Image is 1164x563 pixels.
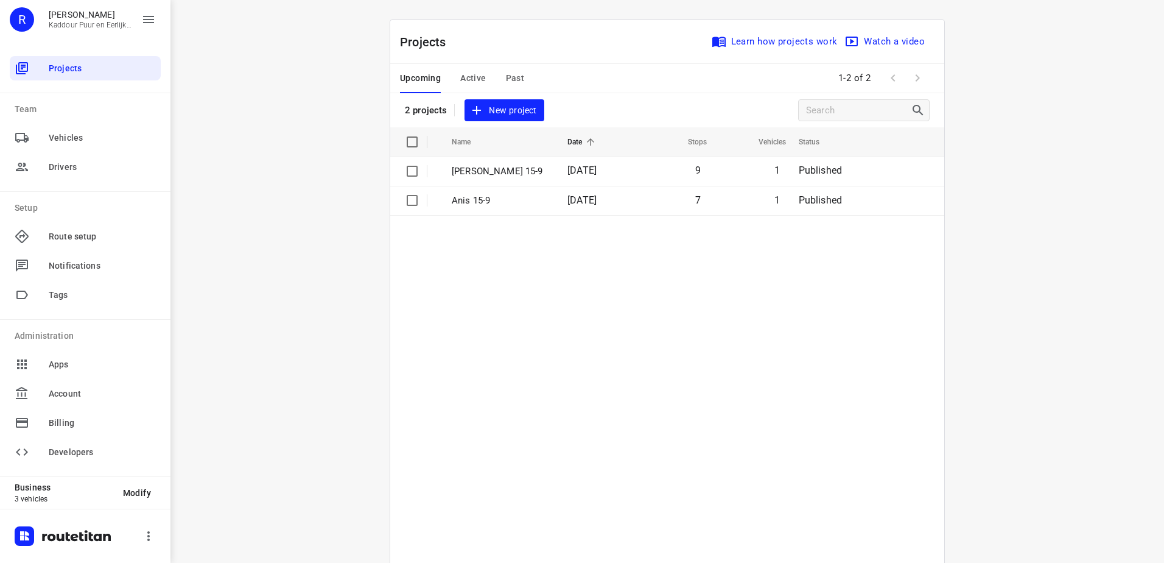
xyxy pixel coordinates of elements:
[10,126,161,150] div: Vehicles
[49,388,156,400] span: Account
[452,165,549,179] p: Jeffrey 15-9
[774,165,780,176] span: 1
[452,135,487,149] span: Name
[15,202,161,214] p: Setup
[799,165,843,176] span: Published
[567,165,597,176] span: [DATE]
[506,71,525,86] span: Past
[49,289,156,302] span: Tags
[10,224,161,249] div: Route setup
[743,135,787,149] span: Vehicles
[49,230,156,243] span: Route setup
[465,99,544,122] button: New project
[49,417,156,430] span: Billing
[49,132,156,144] span: Vehicles
[695,165,701,176] span: 9
[400,33,456,51] p: Projects
[15,103,161,116] p: Team
[49,21,131,29] p: Kaddour Puur en Eerlijk Vlees B.V.
[567,194,597,206] span: [DATE]
[10,440,161,464] div: Developers
[405,105,447,116] p: 2 projects
[10,352,161,377] div: Apps
[49,62,156,75] span: Projects
[10,411,161,435] div: Billing
[10,155,161,179] div: Drivers
[400,71,441,86] span: Upcoming
[49,358,156,371] span: Apps
[10,253,161,278] div: Notifications
[15,483,113,492] p: Business
[799,135,836,149] span: Status
[123,488,151,498] span: Modify
[15,330,161,342] p: Administration
[911,103,929,118] div: Search
[10,7,34,32] div: R
[49,10,131,19] p: Rachid Kaddour
[460,71,486,86] span: Active
[10,56,161,80] div: Projects
[49,260,156,272] span: Notifications
[806,101,911,120] input: Search projects
[49,446,156,459] span: Developers
[113,482,161,504] button: Modify
[881,66,905,90] span: Previous Page
[15,495,113,503] p: 3 vehicles
[774,194,780,206] span: 1
[49,161,156,174] span: Drivers
[452,194,549,208] p: Anis 15-9
[10,283,161,307] div: Tags
[799,194,843,206] span: Published
[672,135,707,149] span: Stops
[567,135,598,149] span: Date
[833,65,876,91] span: 1-2 of 2
[905,66,930,90] span: Next Page
[472,103,536,118] span: New project
[10,381,161,406] div: Account
[695,194,701,206] span: 7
